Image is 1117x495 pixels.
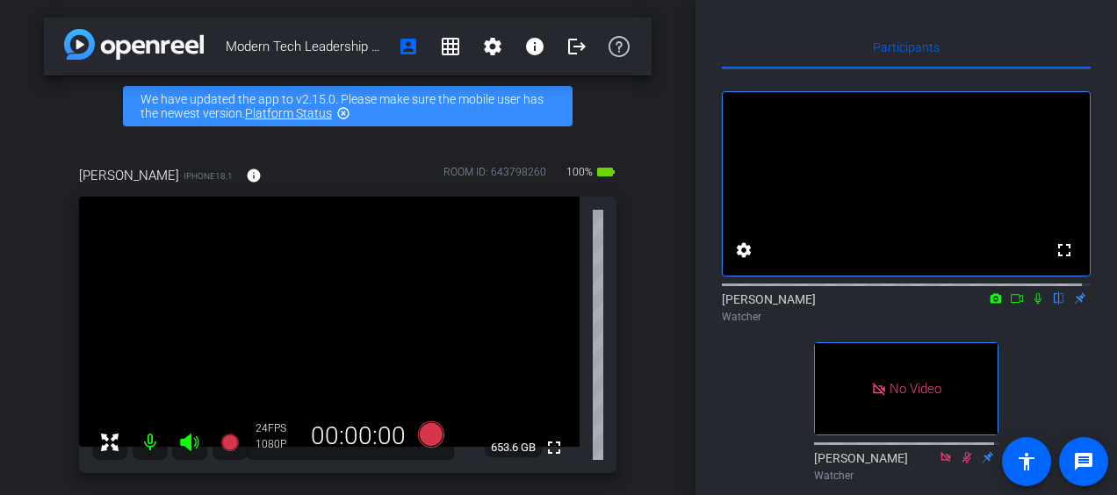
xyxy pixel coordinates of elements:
[64,29,204,60] img: app-logo
[256,421,299,435] div: 24
[733,240,754,261] mat-icon: settings
[873,41,940,54] span: Participants
[485,437,542,458] span: 653.6 GB
[722,291,1091,325] div: [PERSON_NAME]
[1049,290,1070,305] mat-icon: flip
[268,422,286,434] span: FPS
[722,309,1091,325] div: Watcher
[482,36,503,57] mat-icon: settings
[524,36,545,57] mat-icon: info
[564,158,595,186] span: 100%
[1073,451,1094,472] mat-icon: message
[443,164,546,190] div: ROOM ID: 643798260
[398,36,419,57] mat-icon: account_box
[256,437,299,451] div: 1080P
[184,169,233,183] span: iPhone18,1
[123,86,573,126] div: We have updated the app to v2.15.0. Please make sure the mobile user has the newest version.
[336,106,350,120] mat-icon: highlight_off
[246,168,262,183] mat-icon: info
[226,29,387,64] span: Modern Tech Leadership Recording: [PERSON_NAME] (PwC CIO) & [PERSON_NAME] (AT&T CIO)
[814,449,998,484] div: [PERSON_NAME]
[890,381,941,397] span: No Video
[299,421,417,451] div: 00:00:00
[814,468,998,484] div: Watcher
[1054,240,1075,261] mat-icon: fullscreen
[245,106,332,120] a: Platform Status
[79,166,179,185] span: [PERSON_NAME]
[440,36,461,57] mat-icon: grid_on
[1016,451,1037,472] mat-icon: accessibility
[595,161,616,183] mat-icon: battery_std
[544,437,565,458] mat-icon: fullscreen
[566,36,587,57] mat-icon: logout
